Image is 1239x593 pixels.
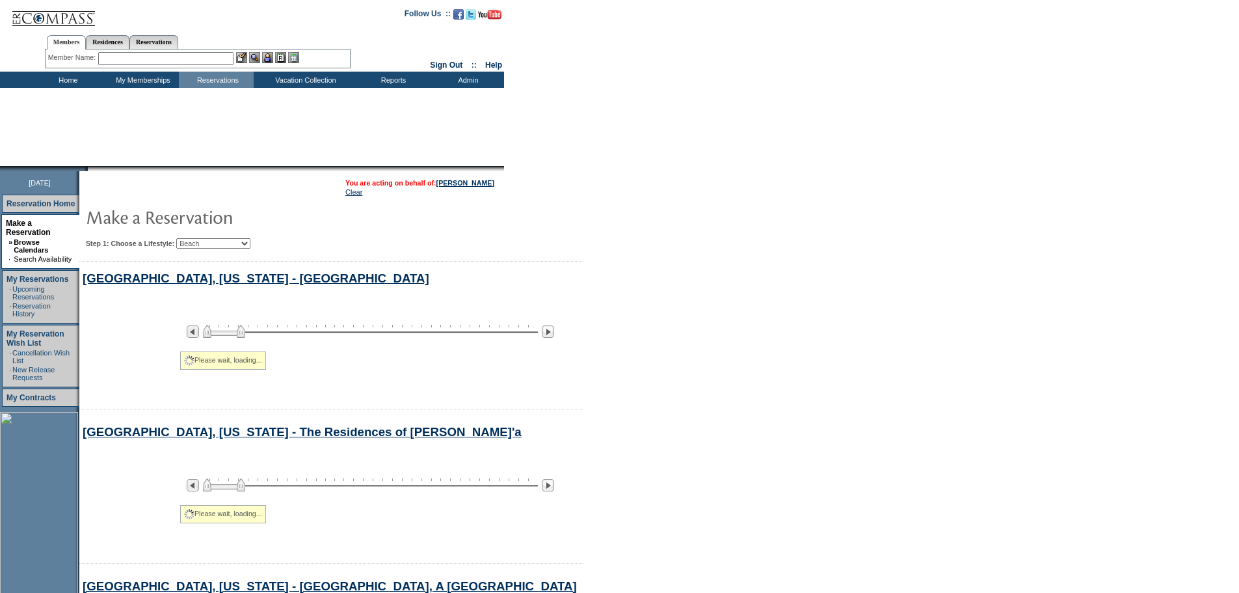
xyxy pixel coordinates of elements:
img: Follow us on Twitter [466,9,476,20]
a: Become our fan on Facebook [453,13,464,21]
img: b_calculator.gif [288,52,299,63]
a: Help [485,61,502,70]
img: spinner2.gif [184,355,194,366]
a: Reservation Home [7,199,75,208]
a: Upcoming Reservations [12,285,54,301]
img: Reservations [275,52,286,63]
td: Admin [429,72,504,88]
img: b_edit.gif [236,52,247,63]
div: Please wait, loading... [180,352,266,370]
td: Vacation Collection [254,72,354,88]
a: Residences [86,35,129,49]
img: Subscribe to our YouTube Channel [478,10,501,20]
a: Sign Out [430,61,462,70]
td: Home [29,72,104,88]
img: promoShadowLeftCorner.gif [83,166,88,171]
a: Make a Reservation [6,219,51,237]
span: :: [472,61,477,70]
img: Previous [187,479,199,491]
img: Impersonate [262,52,273,63]
td: · [9,302,11,318]
img: blank.gif [88,166,89,171]
img: Previous [187,325,199,338]
div: Please wait, loading... [180,505,266,523]
td: · [9,349,11,365]
img: pgTtlMakeReservation.gif [86,204,346,230]
td: · [9,285,11,301]
a: [GEOGRAPHIC_DATA], [US_STATE] - [GEOGRAPHIC_DATA], A [GEOGRAPHIC_DATA] [83,579,577,593]
td: · [8,255,12,263]
a: Reservations [129,35,178,49]
a: Reservation History [12,302,51,318]
a: New Release Requests [12,366,55,381]
a: Clear [345,188,362,196]
a: My Reservations [7,275,68,284]
a: Members [47,35,87,49]
div: Member Name: [48,52,98,63]
a: Subscribe to our YouTube Channel [478,13,501,21]
a: [GEOGRAPHIC_DATA], [US_STATE] - [GEOGRAPHIC_DATA] [83,271,429,285]
td: Reports [354,72,429,88]
a: [PERSON_NAME] [436,179,494,187]
a: Search Availability [14,255,72,263]
td: Follow Us :: [405,8,451,23]
a: Browse Calendars [14,238,48,254]
img: Next [542,325,554,338]
span: You are acting on behalf of: [345,179,494,187]
td: Reservations [179,72,254,88]
img: View [249,52,260,63]
td: · [9,366,11,381]
img: spinner2.gif [184,509,194,519]
b: » [8,238,12,246]
a: My Contracts [7,393,56,402]
td: My Memberships [104,72,179,88]
a: Follow us on Twitter [466,13,476,21]
img: Next [542,479,554,491]
a: [GEOGRAPHIC_DATA], [US_STATE] - The Residences of [PERSON_NAME]'a [83,425,522,439]
img: Become our fan on Facebook [453,9,464,20]
a: Cancellation Wish List [12,349,70,365]
b: Step 1: Choose a Lifestyle: [86,240,174,247]
a: My Reservation Wish List [7,329,64,348]
span: [DATE] [29,179,51,187]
